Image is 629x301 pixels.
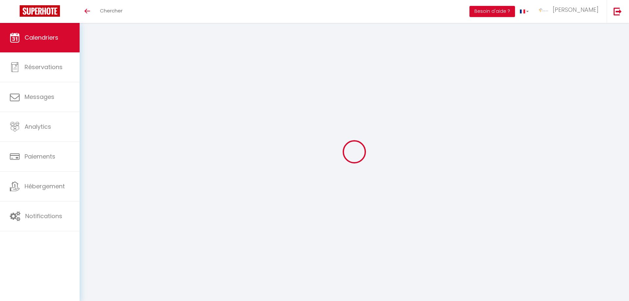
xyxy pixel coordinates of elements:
[553,6,599,14] span: [PERSON_NAME]
[25,63,63,71] span: Réservations
[25,122,51,131] span: Analytics
[25,182,65,190] span: Hébergement
[469,6,515,17] button: Besoin d'aide ?
[25,93,54,101] span: Messages
[25,212,62,220] span: Notifications
[20,5,60,17] img: Super Booking
[539,7,548,12] img: ...
[25,152,55,160] span: Paiements
[25,33,58,42] span: Calendriers
[614,7,622,15] img: logout
[100,7,123,14] span: Chercher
